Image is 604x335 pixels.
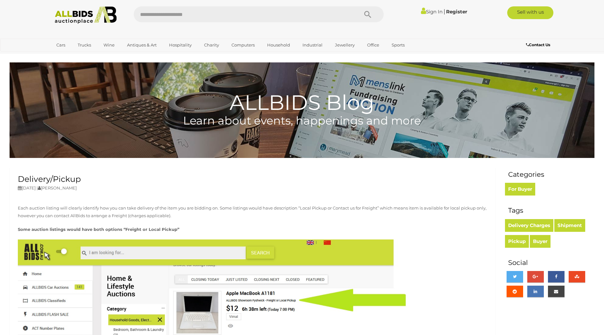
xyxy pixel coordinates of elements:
b: Some auction listings would have both options “Freight or Local Pickup” [18,227,179,232]
h2: Delivery/Pickup [18,175,487,184]
a: Sell with us [507,6,553,19]
a: Household [263,40,294,50]
h3: Tags [508,207,591,214]
a: Wine [99,40,119,50]
a: Computers [227,40,259,50]
a: Shipment [554,219,585,232]
a: Hospitality [165,40,196,50]
h1: ALLBIDS Blog [10,62,594,114]
h3: Categories [508,171,591,178]
a: Office [363,40,383,50]
a: Sports [387,40,409,50]
a: [GEOGRAPHIC_DATA] [52,50,106,61]
p: Each auction listing will clearly identify how you can take delivery of the item you are bidding ... [18,204,487,219]
p: [DATE] | [PERSON_NAME] [18,184,487,192]
a: Charity [200,40,223,50]
a: Delivery Charges [505,219,553,232]
img: Allbids.com.au [51,6,120,24]
a: Industrial [298,40,327,50]
a: For Buyer [505,183,535,196]
b: Contact Us [526,42,550,47]
a: Register [446,9,467,15]
a: Pickup [505,235,529,248]
span: | [444,8,445,15]
a: Antiques & Art [123,40,161,50]
a: Trucks [74,40,95,50]
h4: Learn about events, happenings and more [10,115,594,127]
button: Search [352,6,384,22]
a: Contact Us [526,41,552,48]
h3: Social [508,259,591,266]
a: Sign In [421,9,443,15]
a: Cars [52,40,69,50]
a: Jewellery [331,40,359,50]
a: Buyer [530,235,551,248]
